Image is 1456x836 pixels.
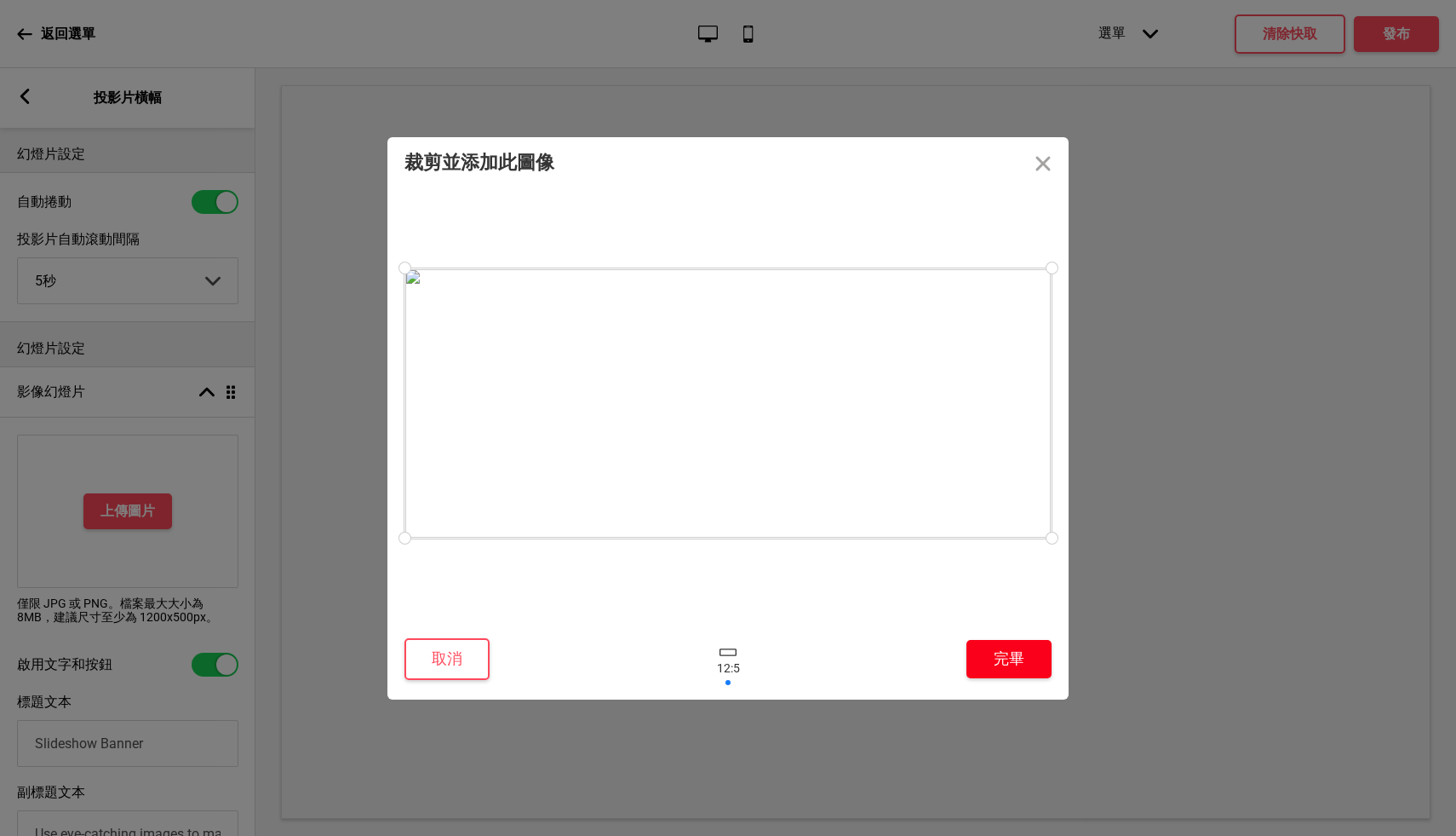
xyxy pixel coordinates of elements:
font: 完畢 [994,650,1024,667]
button: 關閉 [1017,137,1069,188]
font: 裁剪並添加此圖像 [404,152,554,173]
button: 取消 [404,638,490,680]
font: 取消 [432,650,462,667]
button: 完畢 [966,640,1052,678]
